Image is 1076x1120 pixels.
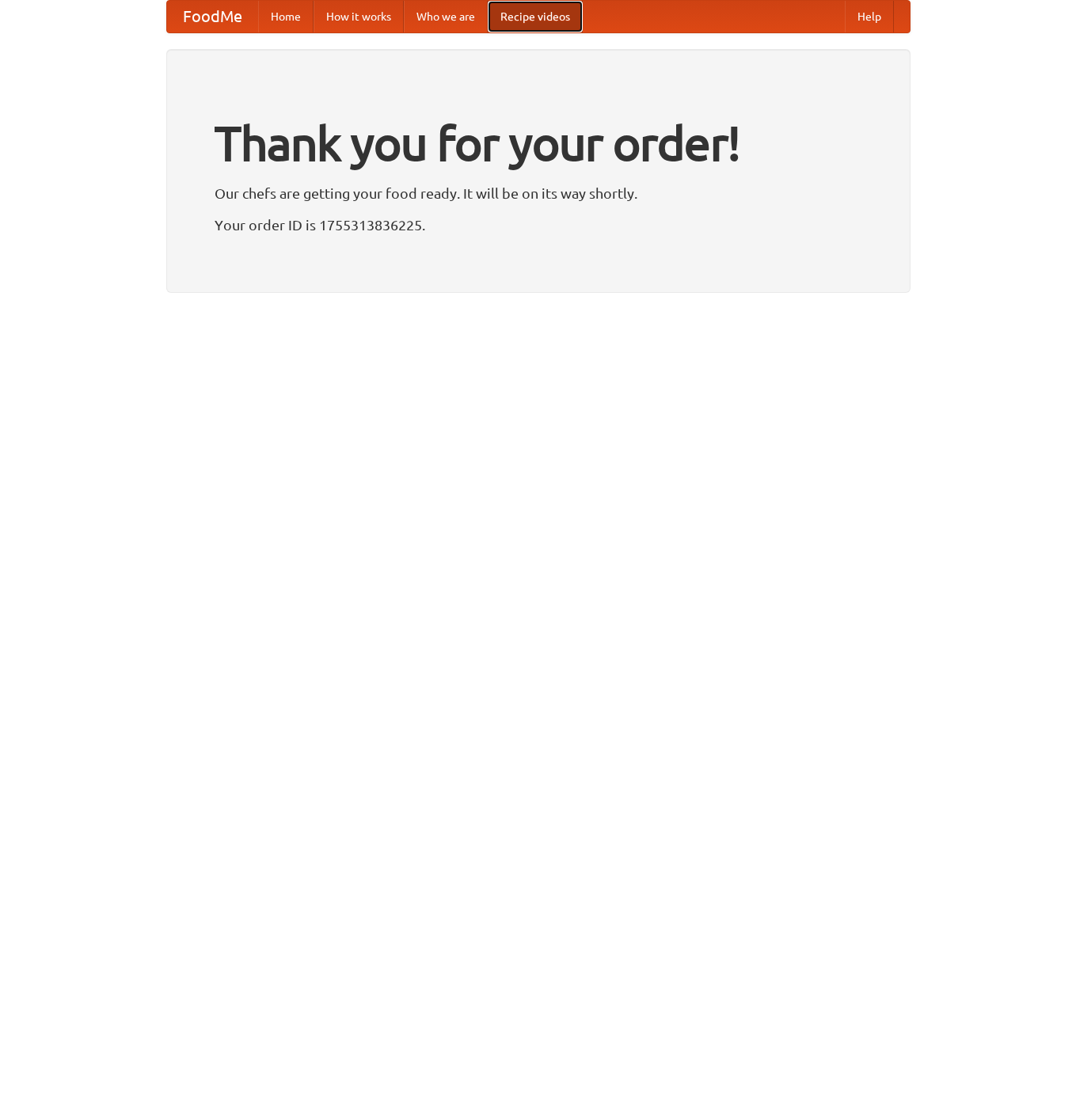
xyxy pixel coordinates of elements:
[488,1,583,32] a: Recipe videos
[258,1,314,32] a: Home
[167,1,258,32] a: FoodMe
[404,1,488,32] a: Who we are
[845,1,894,32] a: Help
[215,105,862,181] h1: Thank you for your order!
[314,1,404,32] a: How it works
[215,181,862,205] p: Our chefs are getting your food ready. It will be on its way shortly.
[215,213,862,237] p: Your order ID is 1755313836225.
